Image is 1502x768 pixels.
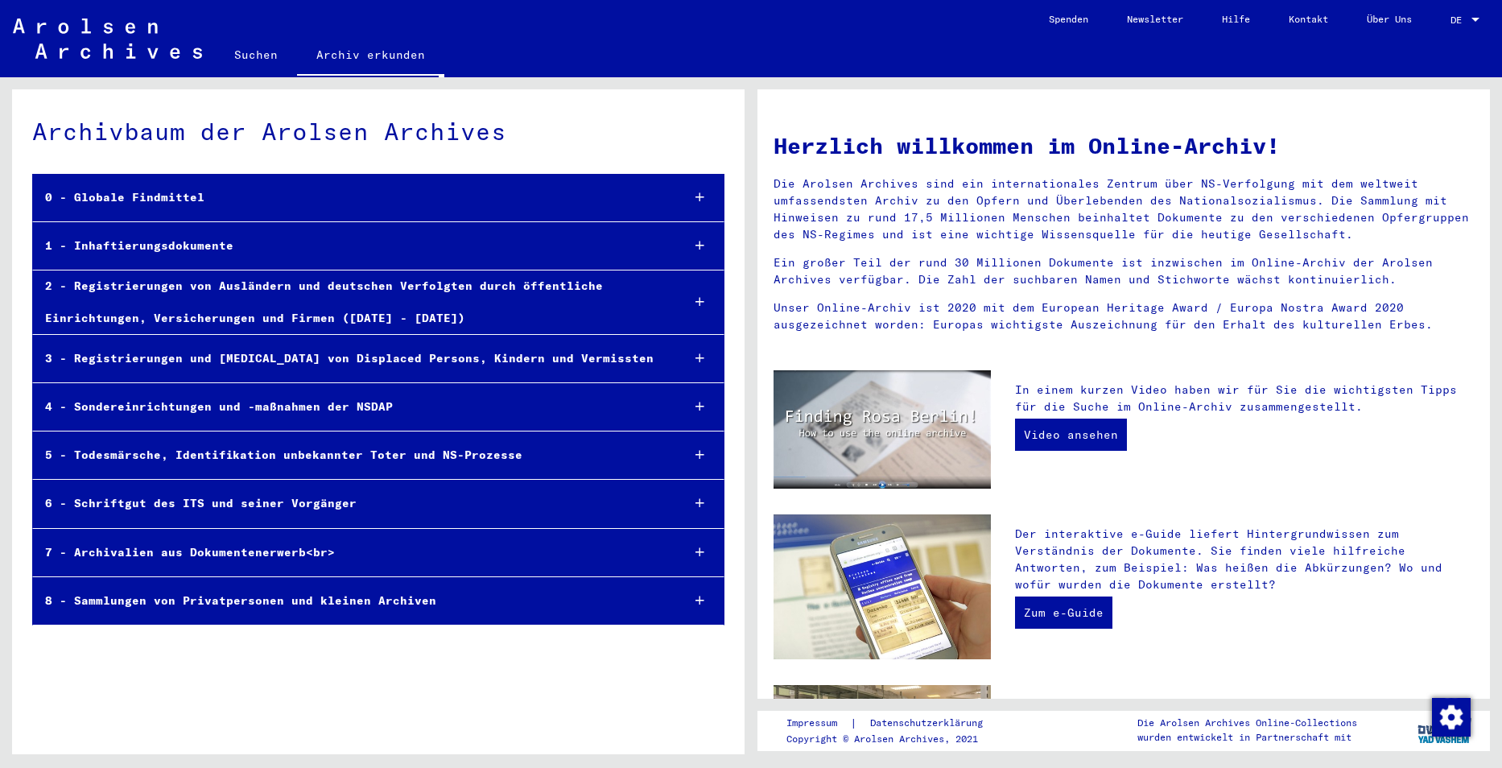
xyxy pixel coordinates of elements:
[774,175,1474,243] p: Die Arolsen Archives sind ein internationales Zentrum über NS-Verfolgung mit dem weltweit umfasse...
[1431,697,1470,736] div: Zustimmung ändern
[1015,526,1474,593] p: Der interaktive e-Guide liefert Hintergrundwissen zum Verständnis der Dokumente. Sie finden viele...
[1015,696,1474,764] p: Zusätzlich zu Ihrer eigenen Recherche haben Sie die Möglichkeit, eine Anfrage an die Arolsen Arch...
[33,391,668,423] div: 4 - Sondereinrichtungen und -maßnahmen der NSDAP
[297,35,444,77] a: Archiv erkunden
[774,514,991,659] img: eguide.jpg
[786,732,1002,746] p: Copyright © Arolsen Archives, 2021
[33,585,668,617] div: 8 - Sammlungen von Privatpersonen und kleinen Archiven
[1137,716,1357,730] p: Die Arolsen Archives Online-Collections
[33,230,668,262] div: 1 - Inhaftierungsdokumente
[1015,419,1127,451] a: Video ansehen
[33,440,668,471] div: 5 - Todesmärsche, Identifikation unbekannter Toter und NS-Prozesse
[774,129,1474,163] h1: Herzlich willkommen im Online-Archiv!
[1015,382,1474,415] p: In einem kurzen Video haben wir für Sie die wichtigsten Tipps für die Suche im Online-Archiv zusa...
[1015,597,1112,629] a: Zum e-Guide
[1137,730,1357,745] p: wurden entwickelt in Partnerschaft mit
[1450,14,1468,26] span: DE
[13,19,202,59] img: Arolsen_neg.svg
[1432,698,1471,737] img: Zustimmung ändern
[857,715,1002,732] a: Datenschutzerklärung
[774,299,1474,333] p: Unser Online-Archiv ist 2020 mit dem European Heritage Award / Europa Nostra Award 2020 ausgezeic...
[1414,710,1475,750] img: yv_logo.png
[774,370,991,489] img: video.jpg
[786,715,1002,732] div: |
[215,35,297,74] a: Suchen
[32,114,724,150] div: Archivbaum der Arolsen Archives
[33,537,668,568] div: 7 - Archivalien aus Dokumentenerwerb<br>
[33,488,668,519] div: 6 - Schriftgut des ITS und seiner Vorgänger
[33,182,668,213] div: 0 - Globale Findmittel
[33,270,668,333] div: 2 - Registrierungen von Ausländern und deutschen Verfolgten durch öffentliche Einrichtungen, Vers...
[33,343,668,374] div: 3 - Registrierungen und [MEDICAL_DATA] von Displaced Persons, Kindern und Vermissten
[774,254,1474,288] p: Ein großer Teil der rund 30 Millionen Dokumente ist inzwischen im Online-Archiv der Arolsen Archi...
[786,715,850,732] a: Impressum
